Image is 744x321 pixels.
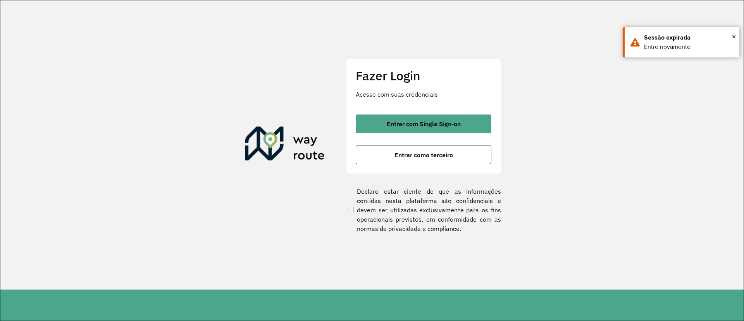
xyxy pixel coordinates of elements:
button: button [356,115,491,133]
span: Entrar como terceiro [394,152,453,158]
button: Close [732,31,736,42]
p: Acesse com suas credenciais [356,90,491,99]
div: Sessão expirada [644,33,734,42]
label: Declaro estar ciente de que as informações contidas nesta plataforma são confidenciais e devem se... [346,187,501,233]
h2: Fazer Login [356,68,491,83]
span: Entrar com Single Sign-on [387,121,461,127]
img: Roteirizador AmbevTech [245,127,325,164]
span: × [732,31,736,42]
button: button [356,146,491,164]
div: Entre novamente [644,42,734,52]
